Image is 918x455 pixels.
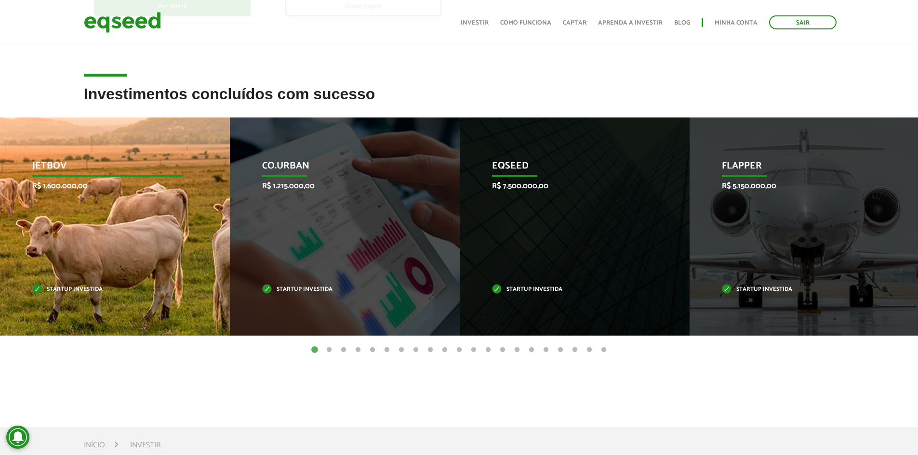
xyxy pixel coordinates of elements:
button: 2 of 21 [324,345,334,355]
p: Co.Urban [262,160,413,177]
a: Aprenda a investir [598,20,663,26]
p: Startup investida [262,287,413,292]
a: Como funciona [500,20,551,26]
a: Blog [674,20,690,26]
p: EqSeed [492,160,643,177]
p: R$ 5.150.000,00 [722,182,873,191]
a: Início [84,442,105,449]
button: 20 of 21 [585,345,594,355]
p: R$ 7.500.000,00 [492,182,643,191]
a: Investir [461,20,489,26]
button: 13 of 21 [483,345,493,355]
button: 21 of 21 [599,345,609,355]
button: 15 of 21 [512,345,522,355]
button: 7 of 21 [397,345,406,355]
p: Flapper [722,160,873,177]
p: Startup investida [722,287,873,292]
p: Startup investida [492,287,643,292]
p: R$ 1.215.000,00 [262,182,413,191]
button: 14 of 21 [498,345,507,355]
p: Startup investida [32,287,183,292]
button: 6 of 21 [382,345,392,355]
p: JetBov [32,160,183,177]
button: 17 of 21 [541,345,551,355]
button: 16 of 21 [527,345,536,355]
li: Investir [130,439,160,452]
a: Sair [769,15,837,29]
p: R$ 1.600.000,00 [32,182,183,191]
button: 10 of 21 [440,345,450,355]
button: 8 of 21 [411,345,421,355]
button: 19 of 21 [570,345,580,355]
button: 3 of 21 [339,345,348,355]
h2: Investimentos concluídos com sucesso [84,86,835,117]
button: 18 of 21 [556,345,565,355]
a: Minha conta [715,20,758,26]
button: 1 of 21 [310,345,319,355]
button: 5 of 21 [368,345,377,355]
button: 9 of 21 [426,345,435,355]
button: 12 of 21 [469,345,479,355]
button: 11 of 21 [454,345,464,355]
button: 4 of 21 [353,345,363,355]
img: EqSeed [84,10,161,35]
a: Captar [563,20,586,26]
